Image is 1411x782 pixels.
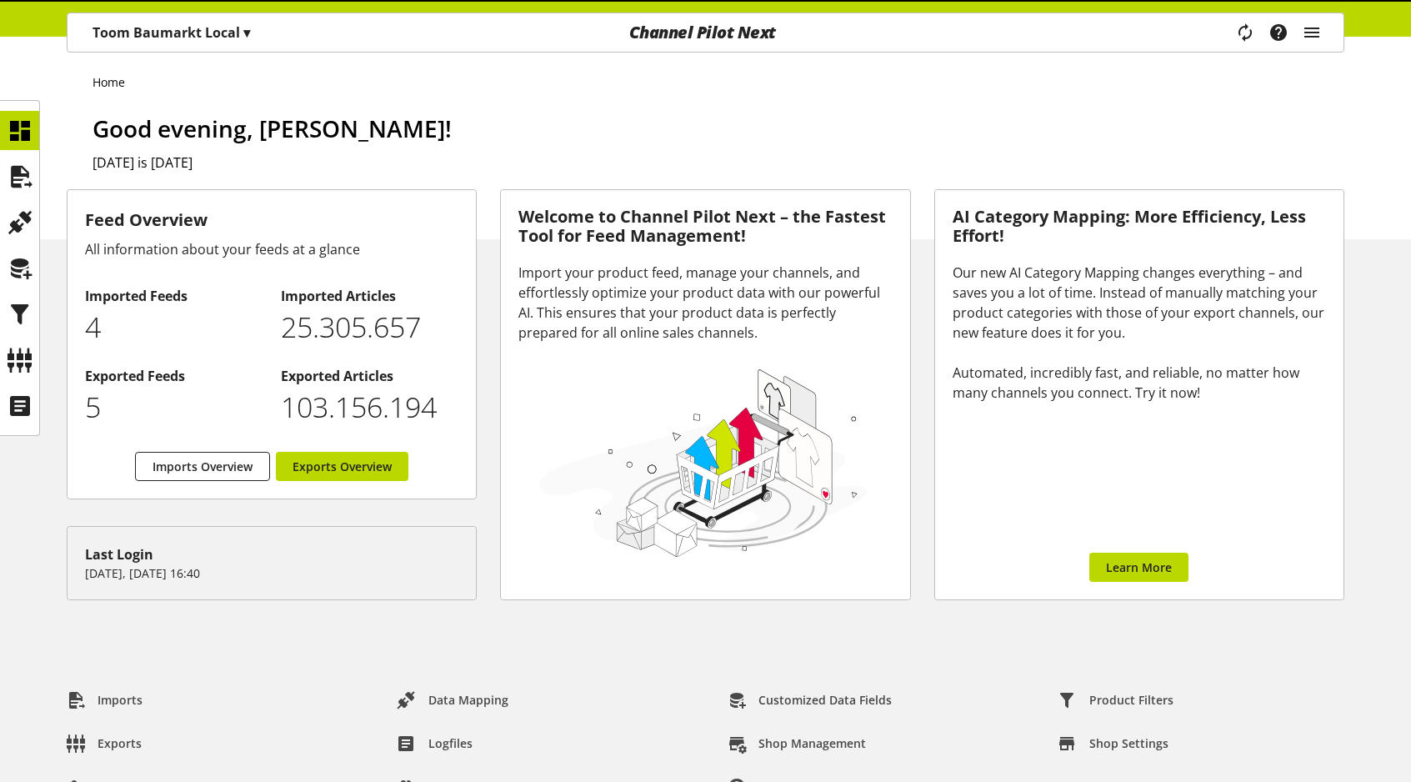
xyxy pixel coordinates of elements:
a: Exports [53,729,155,759]
span: Shop Management [758,734,866,752]
span: Imports Overview [153,458,253,475]
span: Customized Data Fields [758,691,892,709]
h3: Feed Overview [85,208,458,233]
a: Product Filters [1045,685,1187,715]
a: Learn More [1089,553,1188,582]
h2: Imported Articles [281,286,459,306]
a: Imports [53,685,156,715]
span: ▾ [243,23,250,42]
h2: Exported Articles [281,366,459,386]
p: 4 [85,306,263,348]
div: Import your product feed, manage your channels, and effortlessly optimize your product data with ... [518,263,892,343]
h2: Imported Feeds [85,286,263,306]
h2: Exported Feeds [85,366,263,386]
a: Shop Settings [1045,729,1182,759]
span: Product Filters [1089,691,1173,709]
h3: Welcome to Channel Pilot Next – the Fastest Tool for Feed Management! [518,208,892,245]
a: Data Mapping [384,685,522,715]
span: Data Mapping [428,691,508,709]
p: Toom Baumarkt Local [93,23,250,43]
div: Last Login [85,544,458,564]
div: All information about your feeds at a glance [85,239,458,259]
span: Exports Overview [293,458,392,475]
nav: main navigation [67,13,1344,53]
a: Logfiles [384,729,486,759]
a: Customized Data Fields [714,685,905,715]
img: 78e1b9dcff1e8392d83655fcfc870417.svg [535,363,871,561]
p: 103156194 [281,386,459,429]
p: 5 [85,386,263,429]
div: Our new AI Category Mapping changes everything – and saves you a lot of time. Instead of manually... [953,263,1326,403]
span: Good evening, [PERSON_NAME]! [93,113,452,144]
span: Shop Settings [1089,734,1168,752]
h2: [DATE] is [DATE] [93,153,1344,173]
span: Logfiles [428,734,473,752]
p: [DATE], [DATE] 16:40 [85,564,458,582]
a: Exports Overview [276,452,408,481]
span: Exports [98,734,142,752]
p: 25305657 [281,306,459,348]
h3: AI Category Mapping: More Efficiency, Less Effort! [953,208,1326,245]
a: Shop Management [714,729,879,759]
span: Learn More [1106,559,1172,576]
span: Imports [98,691,143,709]
a: Imports Overview [135,452,270,481]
